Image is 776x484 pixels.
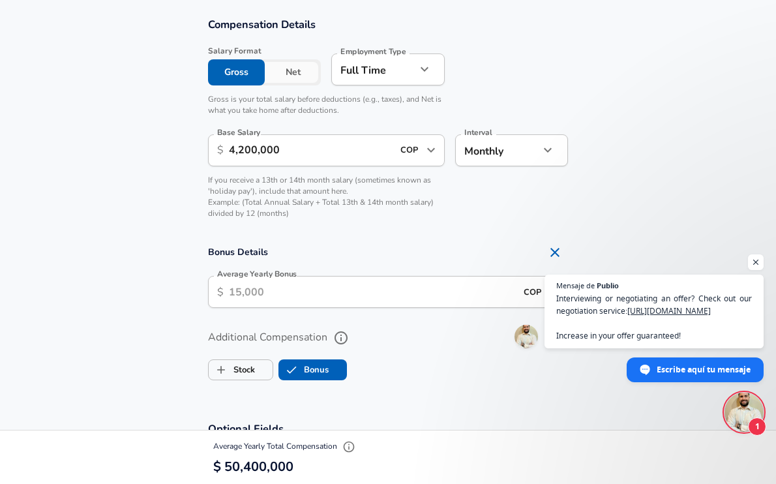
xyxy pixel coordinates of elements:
[279,357,304,382] span: Bonus
[542,239,568,265] button: Remove Section
[208,421,568,436] h3: Optional Fields
[278,359,347,380] button: BonusBonus
[556,282,595,289] span: Mensaje de
[330,327,352,349] button: help
[208,94,445,116] p: Gross is your total salary before deductions (e.g., taxes), and Net is what you take home after d...
[331,53,415,85] div: Full Time
[208,239,568,265] h4: Bonus Details
[597,282,619,289] span: Publio
[339,437,359,457] button: Explain Total Compensation
[209,357,233,382] span: Stock
[208,59,265,85] button: Gross
[657,358,751,381] span: Escribe aquí tu mensaje
[748,417,766,436] span: 1
[208,46,321,57] span: Salary Format
[229,134,393,166] input: 100,000
[213,441,359,451] span: Average Yearly Total Compensation
[455,134,539,166] div: Monthly
[208,327,568,349] label: Additional Compensation
[556,292,752,342] span: Interviewing or negotiating an offer? Check out our negotiation service: Increase in your offer g...
[520,282,546,302] input: USD
[724,393,764,432] div: Chat abierto
[217,270,297,278] label: Average Yearly Bonus
[464,129,492,136] label: Interval
[396,140,423,160] input: USD
[208,175,445,220] p: If you receive a 13th or 14th month salary (sometimes known as 'holiday pay'), include that amoun...
[422,141,440,159] button: Open
[208,359,273,380] button: StockStock
[279,357,329,382] label: Bonus
[229,276,516,308] input: 15,000
[209,357,255,382] label: Stock
[340,48,406,55] label: Employment Type
[265,59,321,85] button: Net
[217,129,260,136] label: Base Salary
[208,17,568,32] h3: Compensation Details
